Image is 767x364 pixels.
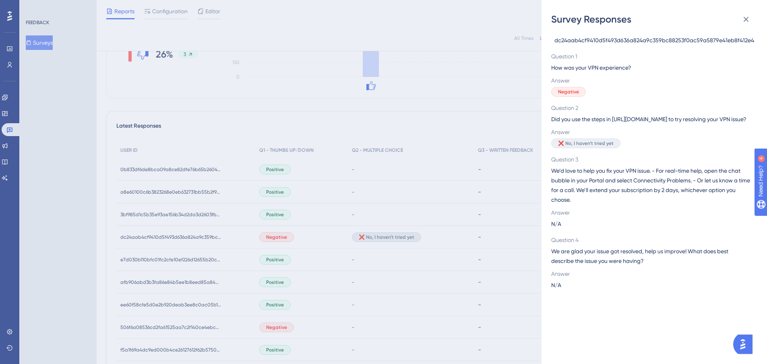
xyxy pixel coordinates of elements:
span: Question 2 [551,103,751,113]
span: We are glad your issue got resolved, help us improve! What does best describe the issue you were ... [551,246,751,266]
span: Question 4 [551,235,751,245]
div: Survey Responses [551,13,757,26]
span: Negative [558,89,579,95]
span: Question 3 [551,155,751,164]
span: Question 1 [551,52,751,61]
span: Answer [551,269,751,279]
span: Answer [551,208,751,217]
iframe: UserGuiding AI Assistant Launcher [733,332,757,356]
span: Answer [551,76,751,85]
span: Answer [551,127,751,137]
span: ❌ No, I haven’t tried yet [558,140,614,147]
span: N/A [551,280,561,290]
div: 4 [56,4,58,10]
span: N/A [551,219,561,229]
span: Did you use the steps in [URL][DOMAIN_NAME] to try resolving your VPN issue? [551,114,751,124]
span: We’d love to help you fix your VPN issue. - For real-time help, open the chat bubble in your Port... [551,166,751,205]
span: dc24aab4cf9410d5f493d636a824a9c359bc88253f0ac59a5879e41eb8f412e4 [554,35,754,45]
span: How was your VPN experience? [551,63,751,72]
span: Need Help? [19,2,50,12]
